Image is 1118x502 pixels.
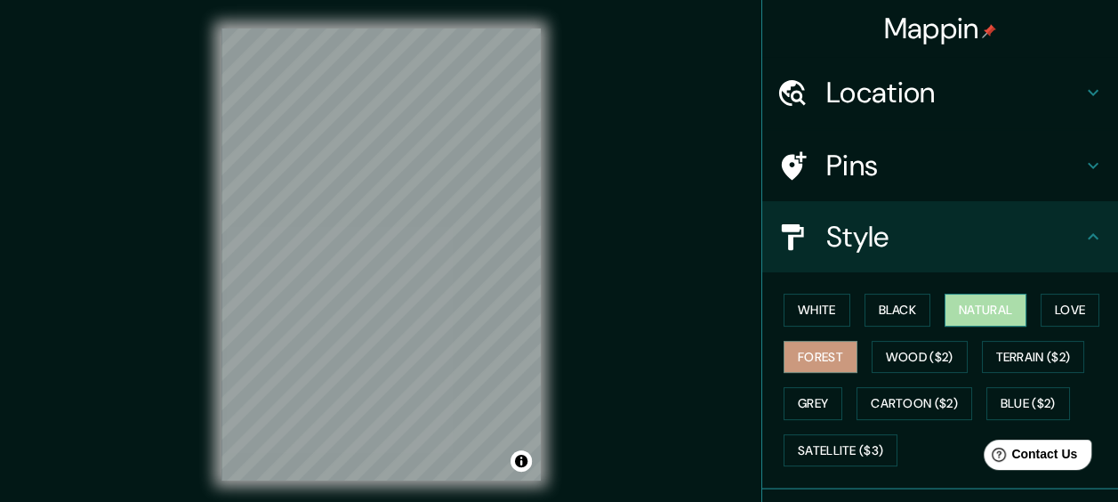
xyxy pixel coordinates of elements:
div: Pins [762,130,1118,201]
button: Cartoon ($2) [857,387,972,420]
button: Wood ($2) [872,341,968,374]
button: Natural [945,294,1026,327]
button: Black [865,294,931,327]
div: Style [762,201,1118,272]
img: pin-icon.png [982,24,996,38]
button: Satellite ($3) [784,434,897,467]
h4: Pins [826,148,1082,183]
button: Toggle attribution [511,450,532,472]
h4: Location [826,75,1082,110]
button: Forest [784,341,857,374]
button: Terrain ($2) [982,341,1085,374]
canvas: Map [221,28,541,481]
button: White [784,294,850,327]
iframe: Help widget launcher [960,433,1098,482]
h4: Style [826,219,1082,255]
button: Grey [784,387,842,420]
button: Blue ($2) [986,387,1070,420]
div: Location [762,57,1118,128]
h4: Mappin [884,11,997,46]
button: Love [1041,294,1099,327]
